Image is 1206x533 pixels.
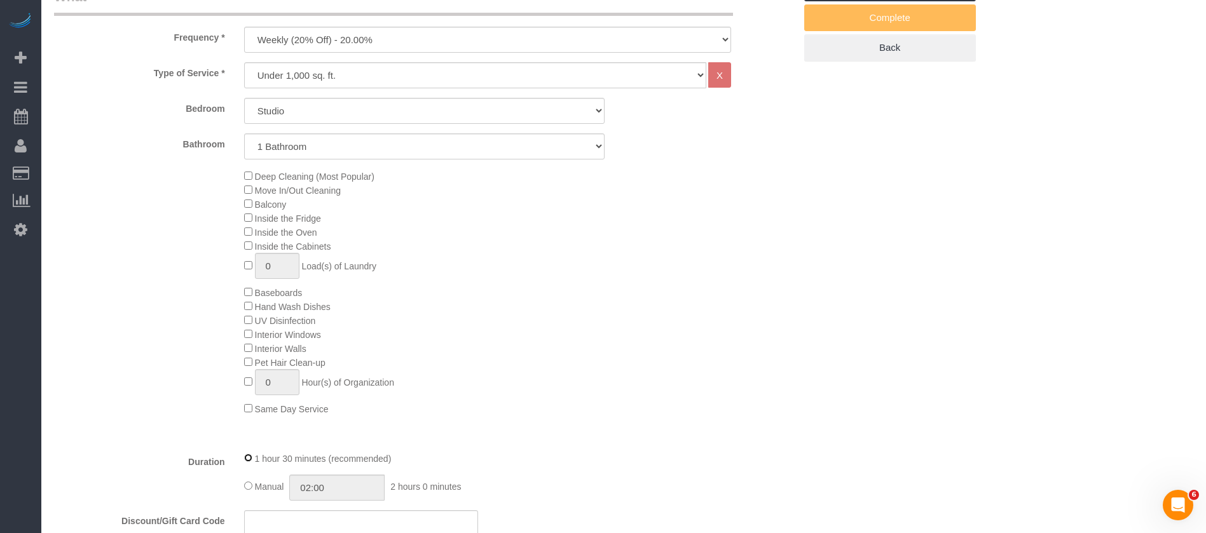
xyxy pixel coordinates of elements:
span: 2 hours 0 minutes [390,482,461,492]
span: Load(s) of Laundry [301,261,376,271]
span: Deep Cleaning (Most Popular) [255,172,374,182]
span: Interior Windows [255,330,321,340]
span: Inside the Oven [255,227,317,238]
span: Interior Walls [255,344,306,354]
label: Duration [45,451,235,468]
label: Bathroom [45,133,235,151]
span: Inside the Fridge [255,213,321,224]
span: Baseboards [255,288,303,298]
iframe: Intercom live chat [1163,490,1193,520]
img: Automaid Logo [8,13,33,30]
label: Discount/Gift Card Code [45,510,235,527]
span: 6 [1189,490,1199,500]
a: Back [804,34,976,61]
span: Balcony [255,199,287,210]
span: 1 hour 30 minutes (recommended) [255,454,392,464]
span: Inside the Cabinets [255,241,331,252]
label: Type of Service * [45,62,235,79]
label: Frequency * [45,27,235,44]
span: Hand Wash Dishes [255,302,331,312]
label: Bedroom [45,98,235,115]
span: Pet Hair Clean-up [255,358,325,368]
span: Hour(s) of Organization [301,377,394,388]
span: Move In/Out Cleaning [255,186,341,196]
span: Manual [255,482,284,492]
span: UV Disinfection [255,316,316,326]
span: Same Day Service [255,404,329,414]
